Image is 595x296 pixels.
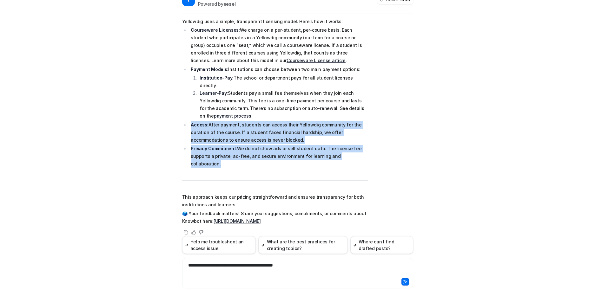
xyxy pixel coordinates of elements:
p: 🗳️ Your feedback matters! Share your suggestions, compliments, or comments about Knowbot here: [182,210,368,225]
li: Students pay a small fee themselves when they join each Yellowdig community. This fee is a one-ti... [198,89,367,120]
a: [URL][DOMAIN_NAME] [214,218,261,224]
button: Where can I find drafted posts? [350,236,413,254]
p: This approach keeps our pricing straightforward and ensures transparency for both institutions an... [182,193,368,209]
a: Courseware License article [287,58,346,63]
p: We do not show ads or sell student data. The license fee supports a private, ad-free, and secure ... [191,145,367,168]
strong: Privacy Commitment: [191,146,237,151]
strong: Institution-Pay: [200,75,234,80]
button: Help me troubleshoot an access issue. [182,236,256,254]
p: We charge on a per-student, per-course basis. Each student who participates in a Yellowdig commun... [191,26,367,64]
a: payment process [214,113,251,119]
button: What are the best practices for creating topics? [258,236,347,254]
p: Yellowdig uses a simple, transparent licensing model. Here’s how it works: [182,18,368,25]
b: eesel [223,1,236,7]
strong: Courseware Licenses: [191,27,240,33]
strong: Access: [191,122,208,127]
p: After payment, students can access their Yellowdig community for the duration of the course. If a... [191,121,367,144]
strong: Payment Models: [191,67,228,72]
p: Institutions can choose between two main payment options: [191,66,367,73]
li: The school or department pays for all student licenses directly. [198,74,367,89]
strong: Learner-Pay: [200,90,228,96]
div: Powered by [198,1,254,7]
